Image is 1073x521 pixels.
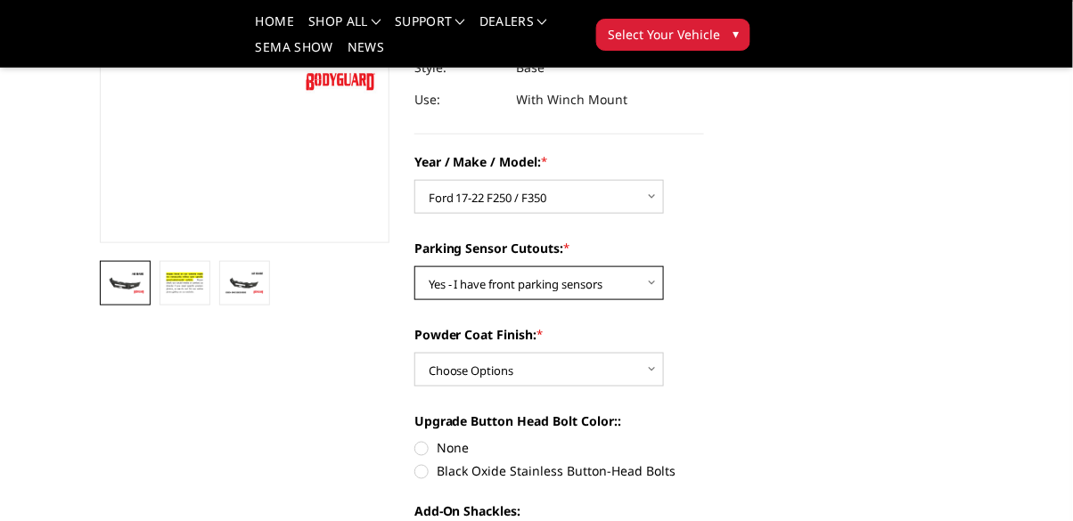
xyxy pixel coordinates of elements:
a: Home [256,15,294,41]
label: Powder Coat Finish: [414,325,704,344]
img: A2 Series Base Front Bumper (winch mount) [105,272,145,294]
label: Add-On Shackles: [414,502,704,521]
label: None [414,439,704,458]
a: Support [395,15,465,41]
span: Select Your Vehicle [608,25,720,44]
label: Parking Sensor Cutouts: [414,239,704,257]
label: Year / Make / Model: [414,152,704,171]
button: Select Your Vehicle [596,19,750,51]
a: Dealers [479,15,547,41]
a: SEMA Show [256,41,333,67]
a: shop all [308,15,381,41]
label: Black Oxide Stainless Button-Head Bolts [414,462,704,481]
img: A2 Series Base Front Bumper (winch mount) [225,272,265,294]
img: A2 Series Base Front Bumper (winch mount) [165,270,205,297]
label: Upgrade Button Head Bolt Color:: [414,411,704,430]
span: ▾ [733,24,739,43]
a: News [348,41,384,67]
dt: Use: [414,84,504,116]
dd: With Winch Mount [517,84,628,116]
